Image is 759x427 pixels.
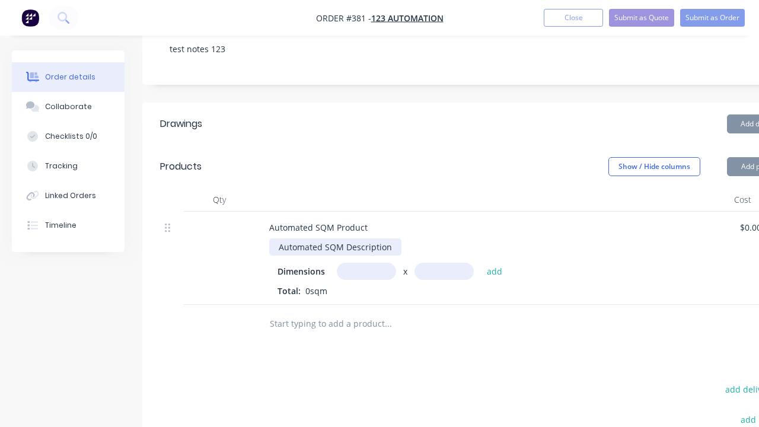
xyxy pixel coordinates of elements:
[278,265,325,278] span: Dimensions
[544,9,603,27] button: Close
[481,263,509,279] button: add
[45,131,97,142] div: Checklists 0/0
[160,117,202,131] div: Drawings
[12,122,125,151] button: Checklists 0/0
[184,188,255,212] div: Qty
[45,161,78,171] div: Tracking
[680,9,745,27] button: Submit as Order
[12,62,125,92] button: Order details
[301,285,332,297] span: 0sqm
[371,12,444,24] a: 123 Automation
[269,312,506,336] input: Start typing to add a product...
[12,181,125,211] button: Linked Orders
[316,12,371,24] span: Order #381 -
[160,160,202,174] div: Products
[45,190,96,201] div: Linked Orders
[260,219,377,236] div: Automated SQM Product
[21,9,39,27] img: Factory
[45,220,76,231] div: Timeline
[608,157,700,176] button: Show / Hide columns
[12,211,125,240] button: Timeline
[269,238,401,256] div: Automated SQM Description
[45,72,95,82] div: Order details
[403,265,407,278] span: x
[609,9,674,27] button: Submit as Quote
[12,151,125,181] button: Tracking
[45,101,92,112] div: Collaborate
[278,285,301,297] span: Total:
[12,92,125,122] button: Collaborate
[729,188,756,212] div: Cost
